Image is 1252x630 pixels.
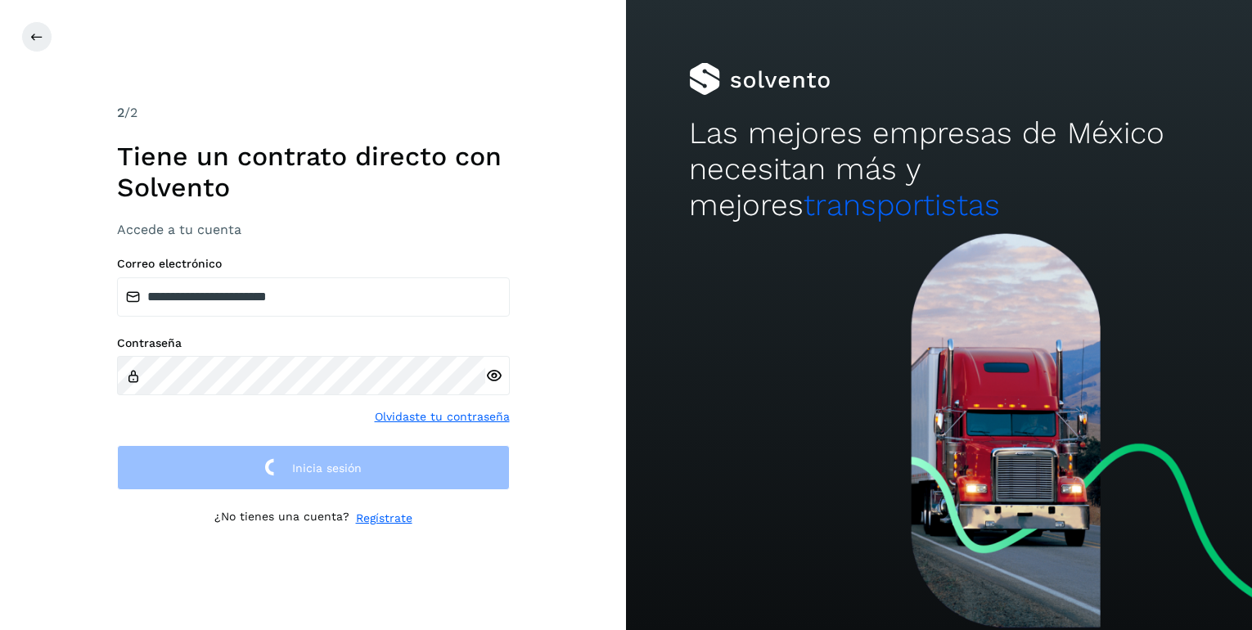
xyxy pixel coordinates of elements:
span: 2 [117,105,124,120]
h2: Las mejores empresas de México necesitan más y mejores [689,115,1190,224]
p: ¿No tienes una cuenta? [214,510,349,527]
h1: Tiene un contrato directo con Solvento [117,141,510,204]
a: Regístrate [356,510,412,527]
h3: Accede a tu cuenta [117,222,510,237]
label: Correo electrónico [117,257,510,271]
a: Olvidaste tu contraseña [375,408,510,425]
button: Inicia sesión [117,445,510,490]
span: transportistas [804,187,1000,223]
label: Contraseña [117,336,510,350]
span: Inicia sesión [292,462,362,474]
div: /2 [117,103,510,123]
